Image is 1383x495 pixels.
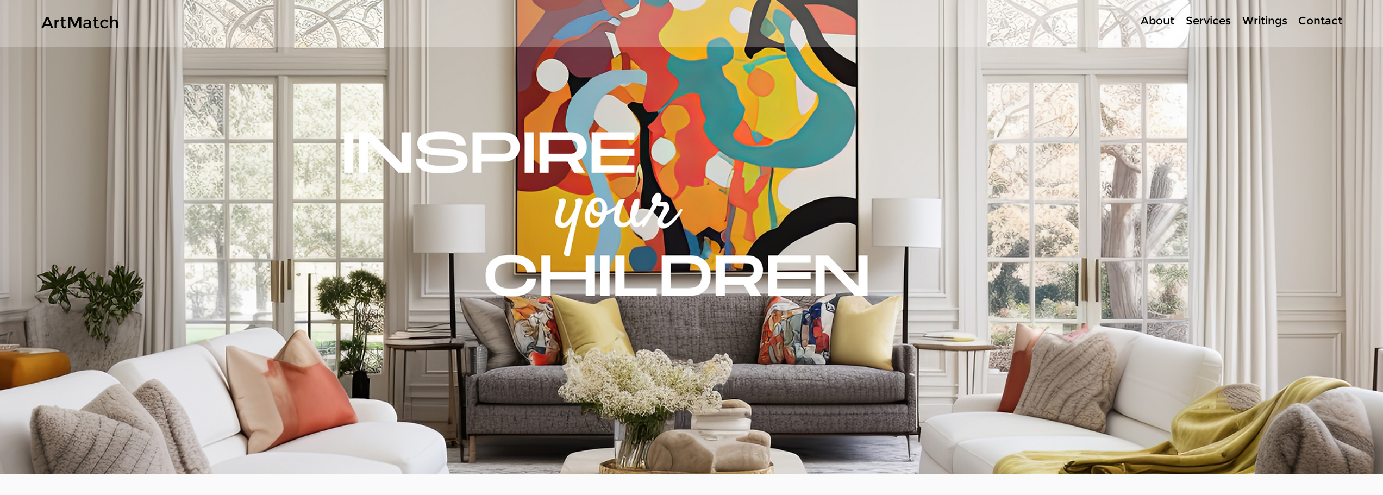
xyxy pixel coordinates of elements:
a: About [1135,13,1180,29]
p: Services [1180,13,1236,29]
a: Contact [1293,13,1347,29]
p: About [1135,13,1180,29]
a: ArtMatch [41,12,119,33]
nav: Site [1100,13,1347,29]
a: Services [1180,13,1236,29]
a: Writings [1236,13,1293,29]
